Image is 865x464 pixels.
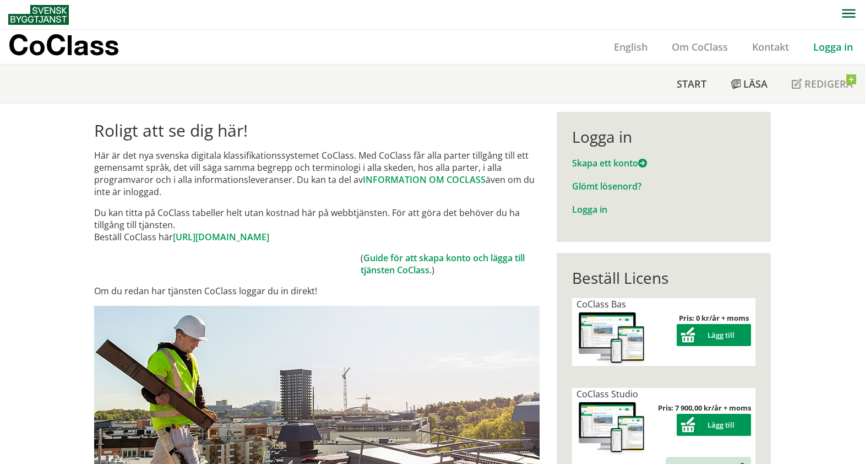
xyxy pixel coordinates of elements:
strong: Pris: 7 900,00 kr/år + moms [658,403,751,413]
p: CoClass [8,39,119,51]
a: Skapa ett konto [572,157,647,169]
a: CoClass [8,30,143,64]
span: CoClass Studio [576,388,638,400]
strong: Pris: 0 kr/år + moms [679,313,749,323]
p: Du kan titta på CoClass tabeller helt utan kostnad här på webbtjänsten. För att göra det behöver ... [94,207,540,243]
img: Svensk Byggtjänst [8,5,69,25]
a: Glömt lösenord? [572,180,641,192]
a: [URL][DOMAIN_NAME] [173,231,269,243]
span: CoClass Bas [576,298,626,310]
img: coclass-license.jpg [576,400,647,456]
a: Läsa [719,64,780,103]
span: Start [677,77,706,90]
span: Läsa [743,77,768,90]
a: English [602,40,660,53]
img: coclass-license.jpg [576,310,647,366]
p: Om du redan har tjänsten CoClass loggar du in direkt! [94,285,540,297]
a: INFORMATION OM COCLASS [363,174,486,186]
a: Lägg till [677,330,751,340]
a: Kontakt [740,40,801,53]
div: Logga in [572,127,755,146]
button: Lägg till [677,414,751,436]
a: Start [665,64,719,103]
p: Här är det nya svenska digitala klassifikationssystemet CoClass. Med CoClass får alla parter till... [94,149,540,198]
a: Om CoClass [660,40,740,53]
td: ( .) [361,252,540,276]
h1: Roligt att se dig här! [94,121,540,141]
a: Logga in [801,40,865,53]
a: Logga in [572,203,607,215]
div: Beställ Licens [572,268,755,287]
a: Guide för att skapa konto och lägga till tjänsten CoClass [361,252,525,276]
a: Lägg till [677,420,751,430]
button: Lägg till [677,324,751,346]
